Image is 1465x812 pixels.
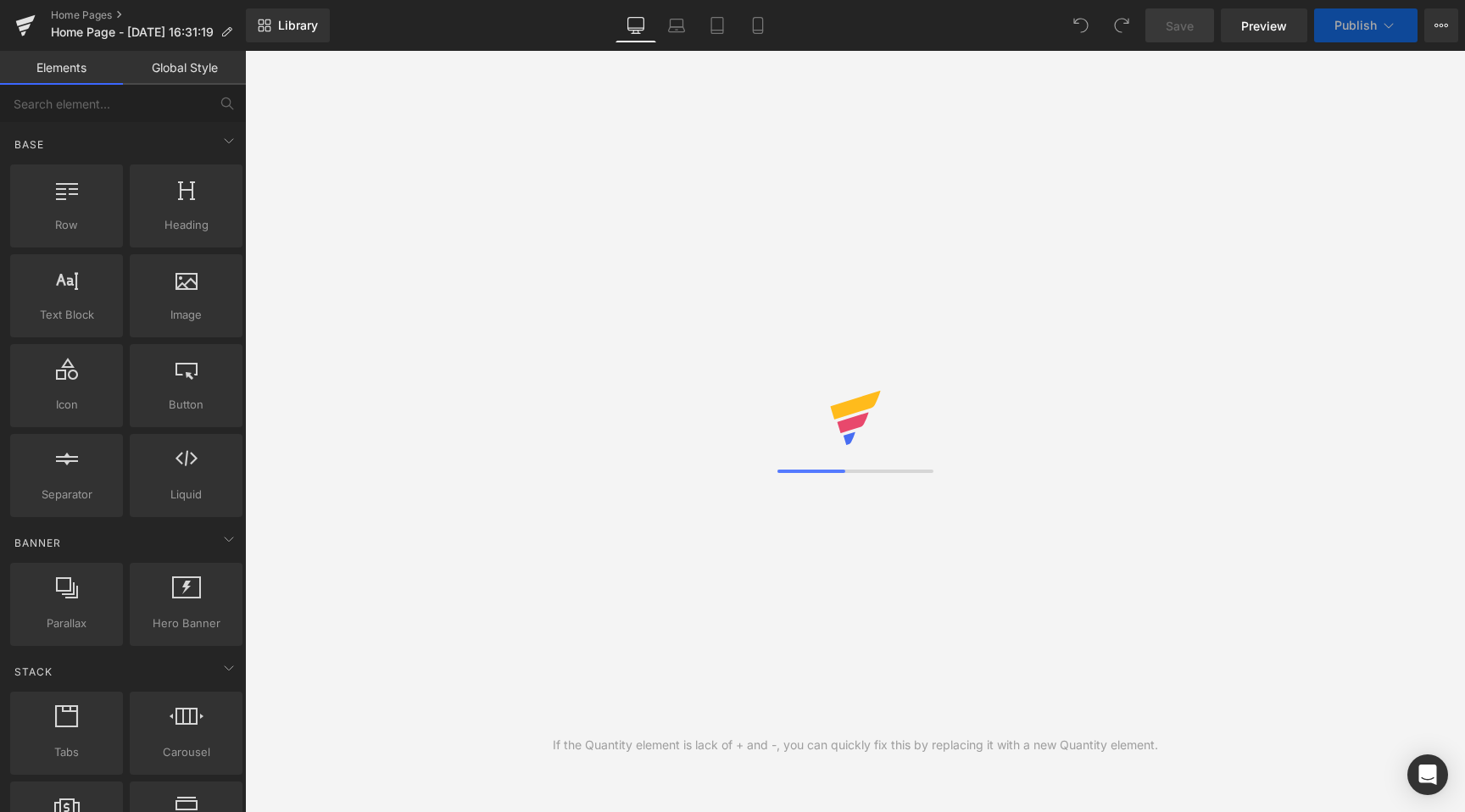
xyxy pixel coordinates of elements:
span: Image [135,306,237,324]
button: Redo [1105,8,1139,42]
span: Tabs [15,743,118,761]
span: Stack [13,664,54,680]
span: Hero Banner [135,615,237,632]
span: Preview [1241,17,1287,35]
span: Button [135,396,237,414]
span: Liquid [135,486,237,503]
span: Icon [15,396,118,414]
a: Preview [1221,8,1307,42]
a: Laptop [656,8,697,42]
span: Library [278,18,318,33]
span: Base [13,136,46,153]
a: Tablet [697,8,738,42]
span: Home Page - [DATE] 16:31:19 [51,25,214,39]
a: New Library [246,8,330,42]
span: Carousel [135,743,237,761]
span: Parallax [15,615,118,632]
div: If the Quantity element is lack of + and -, you can quickly fix this by replacing it with a new Q... [553,736,1158,754]
div: Open Intercom Messenger [1407,754,1448,795]
span: Publish [1334,19,1377,32]
a: Home Pages [51,8,246,22]
span: Heading [135,216,237,234]
span: Banner [13,535,63,551]
button: Undo [1064,8,1098,42]
button: More [1424,8,1458,42]
span: Separator [15,486,118,503]
span: Text Block [15,306,118,324]
button: Publish [1314,8,1418,42]
a: Mobile [738,8,778,42]
a: Desktop [616,8,656,42]
span: Save [1166,17,1194,35]
span: Row [15,216,118,234]
a: Global Style [123,51,246,85]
